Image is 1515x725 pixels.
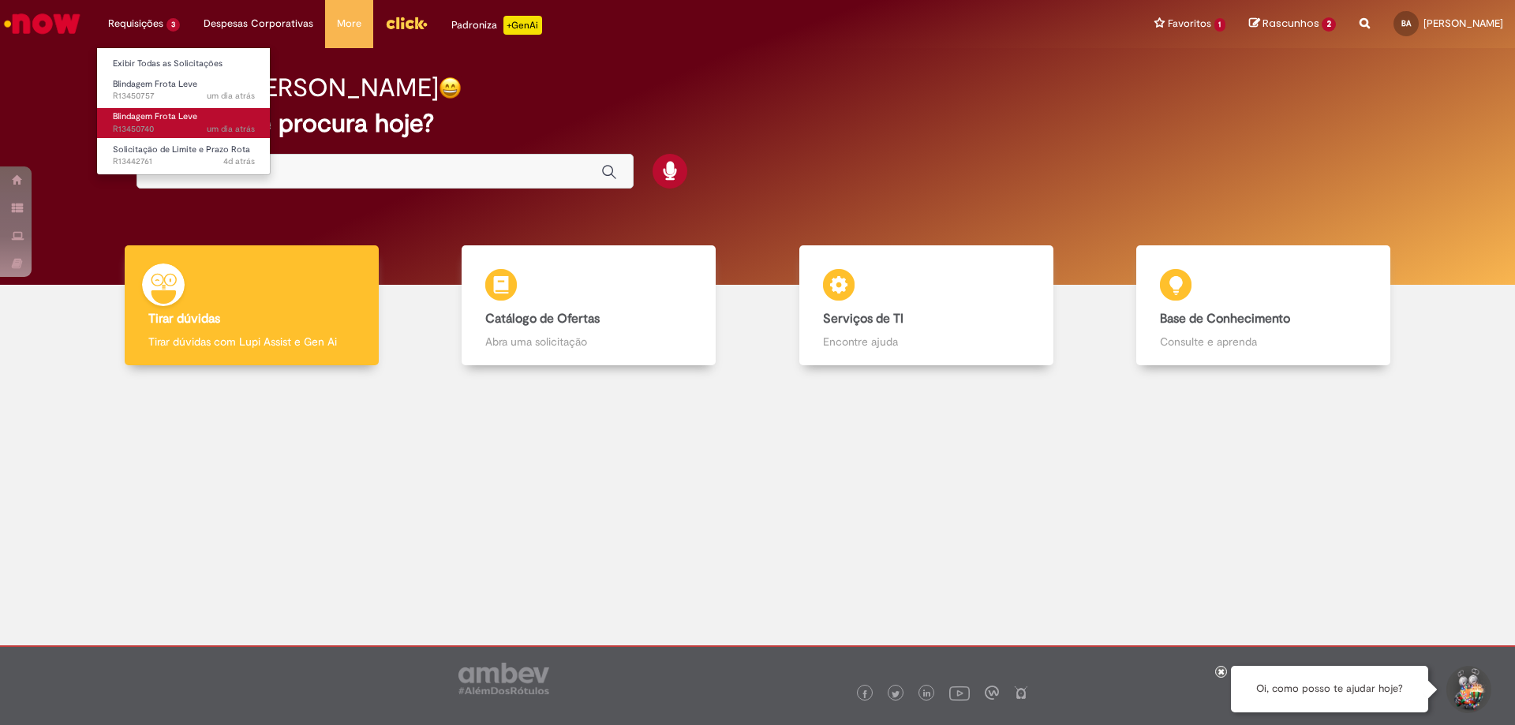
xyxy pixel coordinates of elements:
[861,690,869,698] img: logo_footer_facebook.png
[485,311,600,327] b: Catálogo de Ofertas
[1231,666,1428,712] div: Oi, como posso te ajudar hoje?
[113,155,255,168] span: R13442761
[1095,245,1433,366] a: Base de Conhecimento Consulte e aprenda
[137,74,439,102] h2: Bom dia, [PERSON_NAME]
[385,11,428,35] img: click_logo_yellow_360x200.png
[113,90,255,103] span: R13450757
[223,155,255,167] span: 4d atrás
[207,90,255,102] span: um dia atrás
[166,18,180,32] span: 3
[97,55,271,73] a: Exibir Todas as Solicitações
[204,16,313,32] span: Despesas Corporativas
[108,16,163,32] span: Requisições
[1214,18,1226,32] span: 1
[1262,16,1319,31] span: Rascunhos
[503,16,542,35] p: +GenAi
[96,47,271,175] ul: Requisições
[137,110,1379,137] h2: O que você procura hoje?
[823,334,1030,349] p: Encontre ajuda
[207,123,255,135] span: um dia atrás
[1160,334,1367,349] p: Consulte e aprenda
[337,16,361,32] span: More
[1249,17,1336,32] a: Rascunhos
[1160,311,1290,327] b: Base de Conhecimento
[2,8,83,39] img: ServiceNow
[97,141,271,170] a: Aberto R13442761 : Solicitação de Limite e Prazo Rota
[923,689,931,699] img: logo_footer_linkedin.png
[757,245,1095,366] a: Serviços de TI Encontre ajuda
[421,245,758,366] a: Catálogo de Ofertas Abra uma solicitação
[113,123,255,136] span: R13450740
[1168,16,1211,32] span: Favoritos
[458,663,549,694] img: logo_footer_ambev_rotulo_gray.png
[113,78,197,90] span: Blindagem Frota Leve
[97,108,271,137] a: Aberto R13450740 : Blindagem Frota Leve
[97,76,271,105] a: Aberto R13450757 : Blindagem Frota Leve
[1322,17,1336,32] span: 2
[892,690,900,698] img: logo_footer_twitter.png
[83,245,421,366] a: Tirar dúvidas Tirar dúvidas com Lupi Assist e Gen Ai
[148,311,220,327] b: Tirar dúvidas
[1423,17,1503,30] span: [PERSON_NAME]
[1444,666,1491,713] button: Iniciar Conversa de Suporte
[148,334,355,349] p: Tirar dúvidas com Lupi Assist e Gen Ai
[451,16,542,35] div: Padroniza
[1014,686,1028,700] img: logo_footer_naosei.png
[823,311,903,327] b: Serviços de TI
[485,334,692,349] p: Abra uma solicitação
[113,110,197,122] span: Blindagem Frota Leve
[949,682,970,703] img: logo_footer_youtube.png
[1401,18,1411,28] span: BA
[223,155,255,167] time: 25/08/2025 08:33:33
[439,77,462,99] img: happy-face.png
[113,144,250,155] span: Solicitação de Limite e Prazo Rota
[985,686,999,700] img: logo_footer_workplace.png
